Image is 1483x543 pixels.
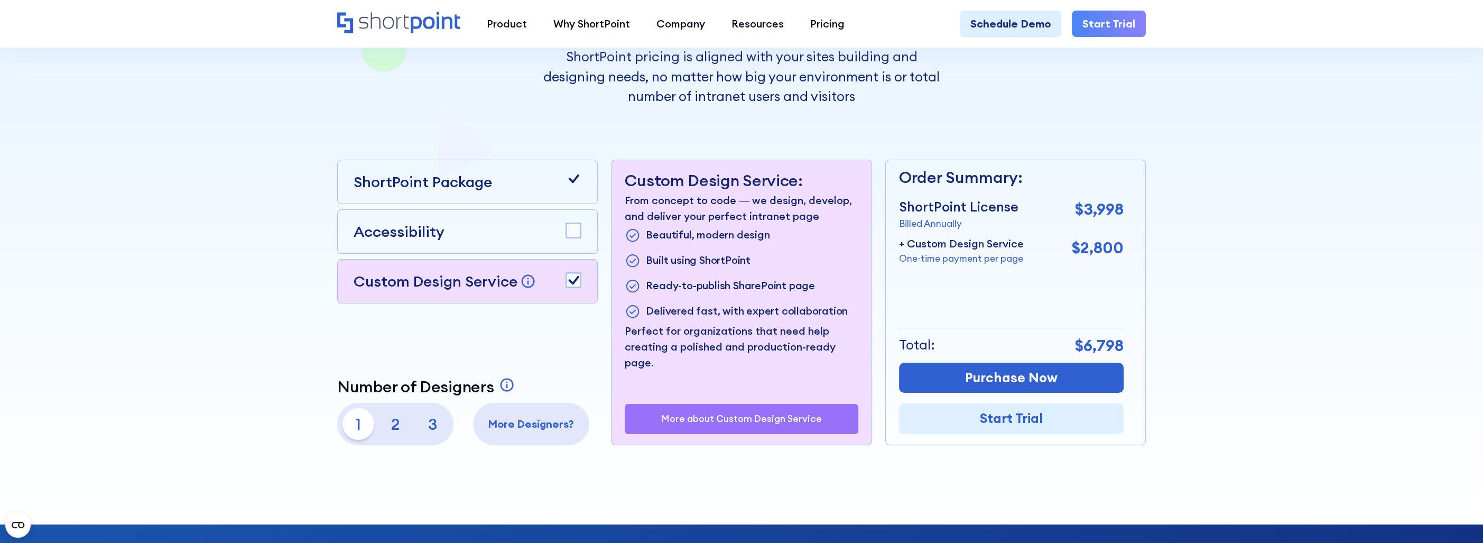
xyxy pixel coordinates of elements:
p: ShortPoint Package [354,171,492,193]
p: Total: [899,335,935,355]
p: Custom Design Service: [625,171,858,190]
a: Purchase Now [899,363,1124,393]
p: Order Summary: [899,165,1124,189]
a: Number of Designers [337,377,517,396]
p: Custom Design Service [354,272,517,291]
p: Billed Annually [899,217,1018,231]
p: Perfect for organizations that need help creating a polished and production-ready page. [625,323,858,371]
p: ShortPoint License [899,197,1018,217]
a: Resources [718,11,797,37]
a: Home [337,12,460,35]
p: Accessibility [354,220,444,243]
p: 3 [416,408,448,440]
p: $6,798 [1075,334,1124,357]
div: Resources [731,16,784,32]
p: Delivered fast, with expert collaboration [646,303,848,320]
p: ShortPoint pricing is aligned with your sites building and designing needs, no matter how big you... [543,47,940,107]
p: One-time payment per page [899,252,1024,265]
a: Start Trial [899,403,1124,434]
p: $2,800 [1072,236,1124,260]
p: Beautiful, modern design [646,227,770,244]
div: Company [656,16,705,32]
a: Company [643,11,718,37]
button: Open CMP widget [5,512,31,538]
p: Ready-to-publish SharePoint page [646,278,815,295]
p: 1 [342,408,374,440]
a: Start Trial [1072,11,1146,37]
a: Pricing [797,11,858,37]
p: + Custom Design Service [899,236,1024,252]
a: Schedule Demo [960,11,1061,37]
p: More Designers? [478,416,584,432]
p: $3,998 [1075,197,1124,221]
div: Product [487,16,527,32]
a: More about Custom Design Service [661,413,822,424]
p: Built using ShortPoint [646,252,750,270]
div: Pricing [810,16,845,32]
a: Why ShortPoint [540,11,643,37]
p: From concept to code — we design, develop, and deliver your perfect intranet page [625,192,858,224]
div: Why ShortPoint [553,16,630,32]
p: 2 [379,408,411,440]
iframe: Chat Widget [1293,421,1483,543]
a: Product [474,11,540,37]
p: Number of Designers [337,377,494,396]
